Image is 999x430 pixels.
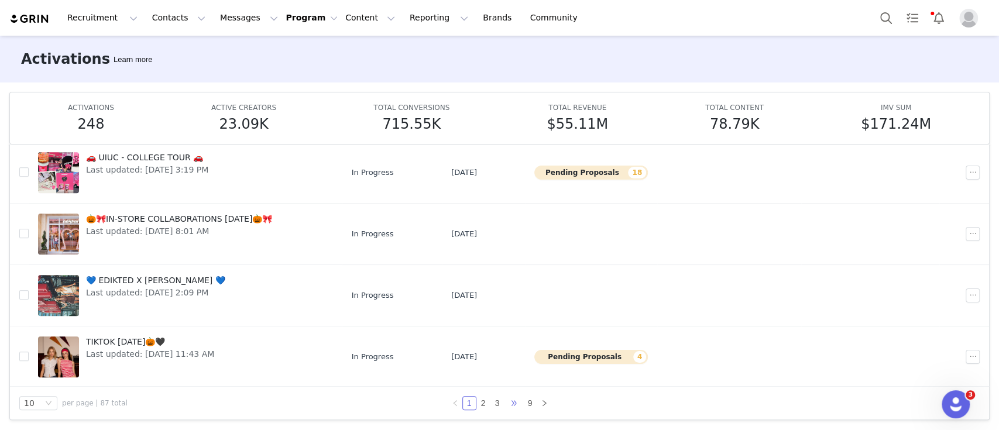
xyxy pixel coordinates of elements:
[145,5,212,31] button: Contacts
[548,104,606,112] span: TOTAL REVENUE
[86,152,208,164] span: 🚗 UIUC - COLLEGE TOUR 🚗
[21,49,110,70] h3: Activations
[523,5,590,31] a: Community
[900,5,925,31] a: Tasks
[111,54,155,66] div: Tooltip anchor
[710,113,759,135] h5: 78.79K
[547,113,608,135] h5: $55.11M
[38,149,333,196] a: 🚗 UIUC - COLLEGE TOUR 🚗Last updated: [DATE] 3:19 PM
[24,397,35,410] div: 10
[537,396,551,410] li: Next Page
[504,396,523,410] li: Next 3 Pages
[881,104,912,112] span: IMV SUM
[523,396,537,410] li: 9
[490,396,504,410] li: 3
[286,12,338,24] button: Program
[462,396,476,410] li: 1
[534,166,648,180] button: Pending Proposals18
[476,5,522,31] a: Brands
[451,167,477,178] span: [DATE]
[9,13,50,25] img: grin logo
[959,9,978,27] img: placeholder-profile.jpg
[86,225,272,238] span: Last updated: [DATE] 8:01 AM
[213,5,285,31] button: Messages
[60,5,145,31] button: Recruitment
[952,9,990,27] button: Profile
[45,400,52,408] i: icon: down
[382,113,441,135] h5: 715.55K
[403,5,475,31] button: Reporting
[78,113,105,135] h5: 248
[942,390,970,418] iframe: Intercom live chat
[966,390,975,400] span: 3
[86,164,208,176] span: Last updated: [DATE] 3:19 PM
[38,333,333,380] a: TIKTOK [DATE]🎃🖤Last updated: [DATE] 11:43 AM
[338,5,402,31] button: Content
[86,348,214,360] span: Last updated: [DATE] 11:43 AM
[534,350,648,364] button: Pending Proposals4
[451,290,477,301] span: [DATE]
[38,211,333,257] a: 🎃🎀IN-STORE COLLABORATIONS [DATE]🎃🎀Last updated: [DATE] 8:01 AM
[373,104,449,112] span: TOTAL CONVERSIONS
[86,274,225,287] span: 💙 EDIKTED X [PERSON_NAME] 💙
[463,397,476,410] a: 1
[38,272,333,319] a: 💙 EDIKTED X [PERSON_NAME] 💙Last updated: [DATE] 2:09 PM
[524,397,537,410] a: 9
[352,167,394,178] span: In Progress
[62,398,128,408] span: per page | 87 total
[451,228,477,240] span: [DATE]
[926,5,952,31] button: Notifications
[491,397,504,410] a: 3
[211,104,276,112] span: ACTIVE CREATORS
[452,400,459,407] i: icon: left
[477,397,490,410] a: 2
[352,290,394,301] span: In Progress
[861,113,931,135] h5: $171.24M
[873,5,899,31] button: Search
[705,104,764,112] span: TOTAL CONTENT
[86,213,272,225] span: 🎃🎀IN-STORE COLLABORATIONS [DATE]🎃🎀
[219,113,268,135] h5: 23.09K
[451,351,477,363] span: [DATE]
[476,396,490,410] li: 2
[68,104,114,112] span: ACTIVATIONS
[86,287,225,299] span: Last updated: [DATE] 2:09 PM
[352,351,394,363] span: In Progress
[541,400,548,407] i: icon: right
[448,396,462,410] li: Previous Page
[86,336,214,348] span: TIKTOK [DATE]🎃🖤
[352,228,394,240] span: In Progress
